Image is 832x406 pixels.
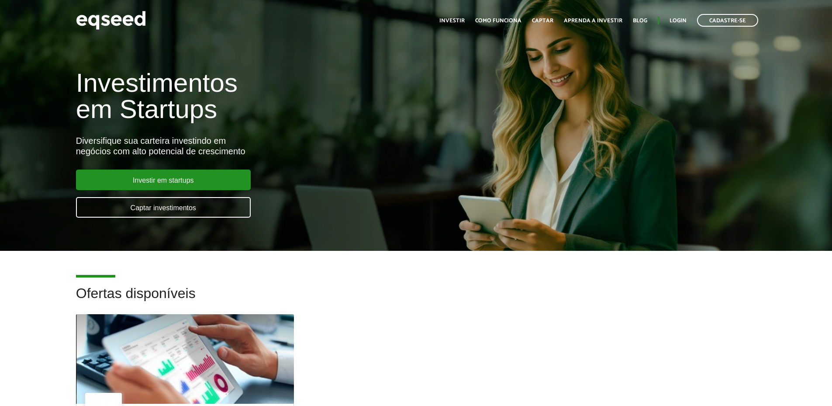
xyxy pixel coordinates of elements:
h1: Investimentos em Startups [76,70,479,122]
a: Investir [439,18,465,24]
a: Como funciona [475,18,521,24]
a: Investir em startups [76,170,251,190]
a: Aprenda a investir [564,18,622,24]
h2: Ofertas disponíveis [76,286,756,314]
a: Captar investimentos [76,197,251,218]
div: Diversifique sua carteira investindo em negócios com alto potencial de crescimento [76,135,479,156]
img: EqSeed [76,9,146,32]
a: Login [670,18,687,24]
a: Captar [532,18,553,24]
a: Cadastre-se [697,14,758,27]
a: Blog [633,18,647,24]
